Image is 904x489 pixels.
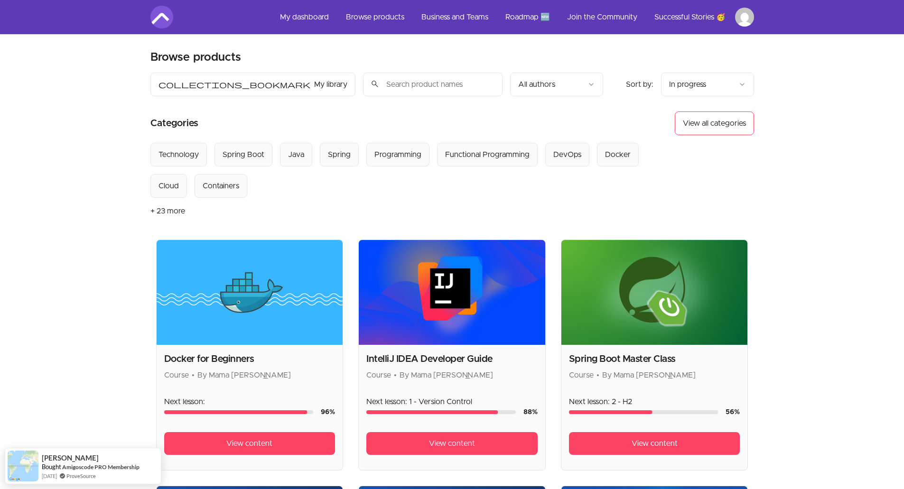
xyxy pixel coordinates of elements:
[366,410,516,414] div: Course progress
[158,149,199,160] div: Technology
[223,149,264,160] div: Spring Boot
[559,6,645,28] a: Join the Community
[150,50,241,65] h2: Browse products
[272,6,754,28] nav: Main
[735,8,754,27] img: Profile image for Nikola Jovanovic
[569,410,718,414] div: Course progress
[158,79,310,90] span: collections_bookmark
[192,371,195,379] span: •
[675,111,754,135] button: View all categories
[596,371,599,379] span: •
[414,6,496,28] a: Business and Teams
[197,371,291,379] span: By Mama [PERSON_NAME]
[150,198,185,224] button: + 23 more
[42,454,99,462] span: [PERSON_NAME]
[429,438,475,449] span: View content
[272,6,336,28] a: My dashboard
[164,410,314,414] div: Course progress
[647,6,733,28] a: Successful Stories 🥳
[288,149,304,160] div: Java
[602,371,696,379] span: By Mama [PERSON_NAME]
[553,149,581,160] div: DevOps
[42,463,61,471] span: Bought
[321,409,335,415] span: 96 %
[226,438,272,449] span: View content
[66,472,96,480] a: ProveSource
[569,371,594,379] span: Course
[359,240,545,345] img: Product image for IntelliJ IDEA Developer Guide
[561,240,748,345] img: Product image for Spring Boot Master Class
[632,438,678,449] span: View content
[150,6,173,28] img: Amigoscode logo
[510,73,603,96] button: Filter by author
[661,73,754,96] button: Product sort options
[158,180,179,192] div: Cloud
[400,371,493,379] span: By Mama [PERSON_NAME]
[42,472,57,480] span: [DATE]
[164,352,336,366] h2: Docker for Beginners
[164,371,189,379] span: Course
[338,6,412,28] a: Browse products
[605,149,631,160] div: Docker
[157,240,343,345] img: Product image for Docker for Beginners
[626,81,653,88] span: Sort by:
[374,149,421,160] div: Programming
[164,432,336,455] a: View content
[569,396,740,407] p: Next lesson: 2 - H2
[366,352,538,366] h2: IntelliJ IDEA Developer Guide
[569,352,740,366] h2: Spring Boot Master Class
[366,371,391,379] span: Course
[328,149,351,160] div: Spring
[445,149,530,160] div: Functional Programming
[726,409,740,415] span: 56 %
[366,432,538,455] a: View content
[569,432,740,455] a: View content
[363,73,503,96] input: Search product names
[394,371,397,379] span: •
[150,73,355,96] button: Filter by My library
[371,77,379,91] span: search
[498,6,558,28] a: Roadmap 🆕
[8,451,38,481] img: provesource social proof notification image
[366,396,538,407] p: Next lesson: 1 - Version Control
[62,463,140,471] a: Amigoscode PRO Membership
[523,409,538,415] span: 88 %
[203,180,239,192] div: Containers
[164,396,336,407] p: Next lesson:
[150,111,198,135] h2: Categories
